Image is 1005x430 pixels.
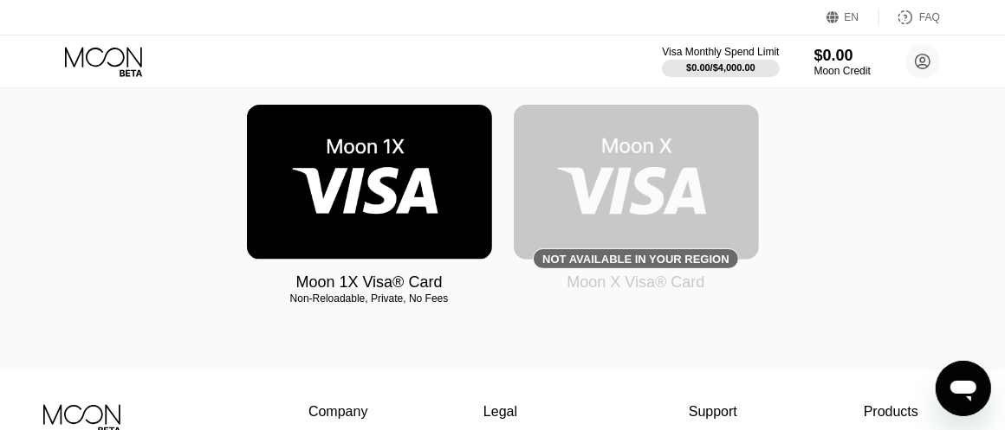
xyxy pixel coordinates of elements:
div: Moon X Visa® Card [567,273,704,292]
div: EN [827,9,879,26]
div: $0.00 / $4,000.00 [686,62,755,73]
div: Moon 1X Visa® Card [295,273,442,292]
div: $0.00Moon Credit [814,47,871,77]
div: Not available in your region [514,105,759,260]
div: FAQ [879,9,940,26]
div: Non-Reloadable, Private, No Fees [247,292,492,305]
div: Visa Monthly Spend Limit$0.00/$4,000.00 [662,46,779,77]
div: Legal [483,404,574,420]
div: $0.00 [814,47,871,65]
div: Support [689,404,749,420]
div: EN [845,11,859,23]
div: Moon Credit [814,65,871,77]
div: Not available in your region [542,253,729,266]
iframe: Button to launch messaging window [936,361,991,416]
div: Company [308,404,368,420]
div: Products [864,404,918,420]
div: Visa Monthly Spend Limit [662,46,779,58]
div: FAQ [919,11,940,23]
